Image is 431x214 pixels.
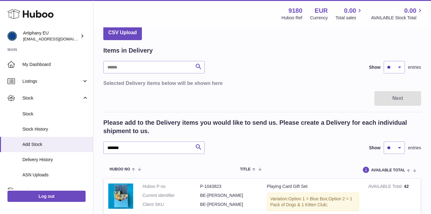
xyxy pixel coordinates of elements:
span: Stock [22,95,82,101]
div: Artiphany EU [23,30,79,42]
span: Listings [22,78,82,84]
dt: Huboo P no [143,184,200,189]
div: Variation: [267,193,359,211]
a: 0.00 Total sales [335,7,363,21]
span: My Dashboard [22,62,88,67]
span: 0.00 [404,7,416,15]
div: Huboo Ref [282,15,302,21]
span: entries [408,145,421,151]
a: 0.00 AVAILABLE Stock Total [371,7,424,21]
span: Huboo no [110,167,130,171]
span: AVAILABLE Stock Total [371,15,424,21]
dd: P-1043823 [200,184,258,189]
span: Sales [22,188,82,194]
h2: Please add to the Delivery items you would like to send us. Please create a Delivery for each ind... [103,119,421,135]
span: Total sales [335,15,363,21]
span: [EMAIL_ADDRESS][DOMAIN_NAME] [23,36,91,41]
strong: 9180 [288,7,302,15]
span: Stock [22,111,88,117]
img: artiphany@artiphany.eu [7,31,17,41]
strong: EUR [315,7,328,15]
span: ASN Uploads [22,172,88,178]
span: Add Stock [22,142,88,147]
dd: BE-[PERSON_NAME] [200,193,258,198]
span: Delivery History [22,157,88,163]
dt: Client SKU [143,202,200,207]
span: AVAILABLE Total [371,168,405,172]
span: Title [240,167,251,171]
label: Show [369,64,381,70]
span: entries [408,64,421,70]
h3: Selected Delivery items below will be shown here [103,80,421,86]
a: Log out [7,191,86,202]
span: Stock History [22,126,88,132]
button: CSV Upload [103,26,142,40]
h2: Items in Delivery [103,46,153,55]
div: Currency [310,15,328,21]
dd: BE-[PERSON_NAME] [200,202,258,207]
span: 0.00 [344,7,356,15]
span: Option 1 = Blue Box; [288,196,329,201]
img: Playing Card Gift Set [108,184,133,209]
label: Show [369,145,381,151]
strong: AVAILABLE Total [368,184,404,190]
dt: Current identifier [143,193,200,198]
